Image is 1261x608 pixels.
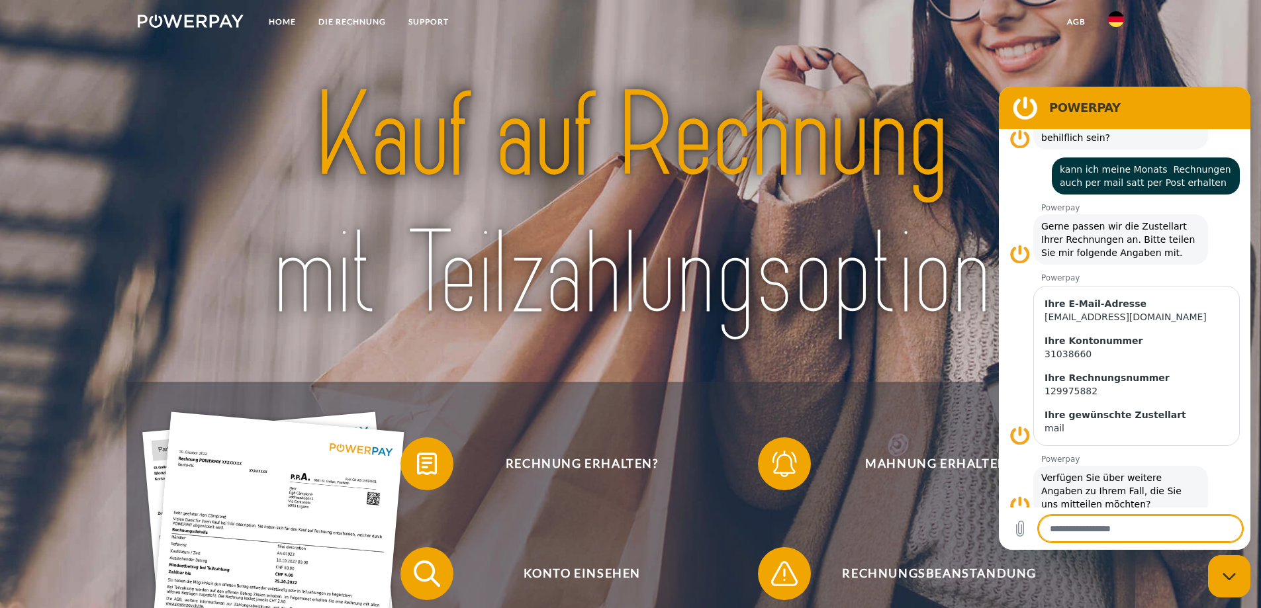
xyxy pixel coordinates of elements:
button: Rechnung erhalten? [400,437,745,490]
iframe: Messaging-Fenster [999,87,1250,550]
img: qb_bell.svg [768,447,801,480]
span: Rechnungsbeanstandung [777,547,1101,600]
iframe: Schaltfläche zum Öffnen des Messaging-Fensters; Konversation läuft [1208,555,1250,597]
img: qb_warning.svg [768,557,801,590]
span: Rechnung erhalten? [420,437,744,490]
button: Konto einsehen [400,547,745,600]
button: Rechnungsbeanstandung [758,547,1102,600]
a: agb [1056,10,1097,34]
img: qb_search.svg [410,557,444,590]
button: Mahnung erhalten? [758,437,1102,490]
span: Mahnung erhalten? [777,437,1101,490]
a: Home [257,10,307,34]
img: logo-powerpay-white.svg [138,15,244,28]
span: Konto einsehen [420,547,744,600]
a: SUPPORT [397,10,460,34]
img: qb_bill.svg [410,447,444,480]
img: de [1108,11,1124,27]
img: title-powerpay_de.svg [186,61,1075,351]
a: DIE RECHNUNG [307,10,397,34]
